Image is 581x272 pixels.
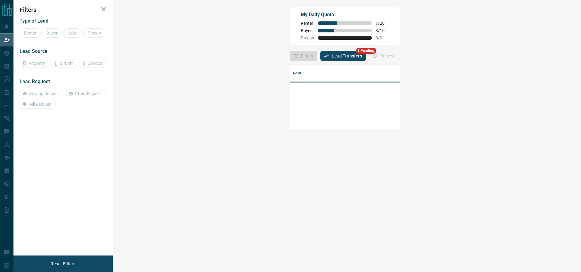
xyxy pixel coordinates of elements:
span: Lead Source [20,48,47,54]
span: 1 Pending [356,48,376,54]
span: Renter [301,21,314,26]
span: Lead Request [20,79,50,84]
span: Precon [301,35,314,40]
div: Name [290,64,500,82]
span: 0 / 0 [375,35,389,40]
p: My Daily Quota [301,11,389,18]
span: Buyer [301,28,314,33]
button: Reset Filters [47,259,79,269]
h2: Filters [20,6,107,13]
div: Name [293,64,302,82]
span: 7 / 20 [375,21,389,26]
span: 3 / 10 [375,28,389,33]
span: Type of Lead [20,18,48,24]
button: Lead Transfers [320,51,366,61]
